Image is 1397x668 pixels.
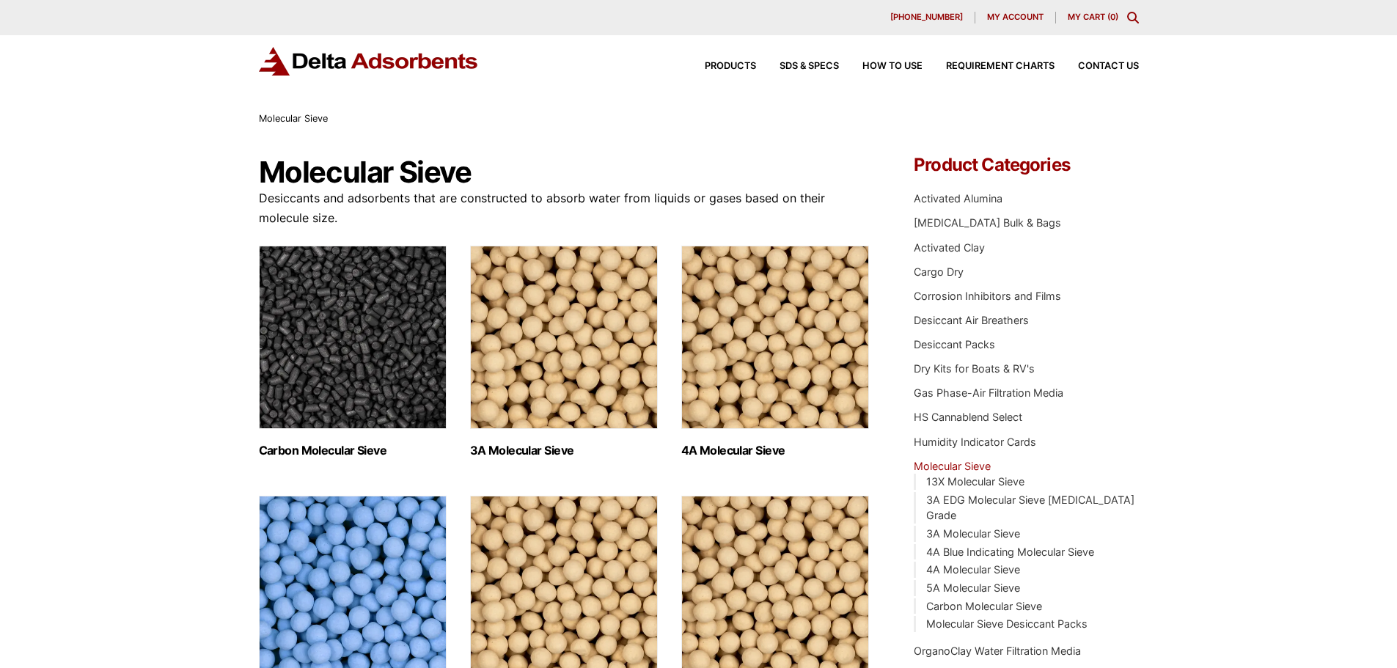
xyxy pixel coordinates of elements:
[879,12,975,23] a: [PHONE_NUMBER]
[1110,12,1115,22] span: 0
[914,411,1022,423] a: HS Cannablend Select
[259,246,447,458] a: Visit product category Carbon Molecular Sieve
[705,62,756,71] span: Products
[470,444,658,458] h2: 3A Molecular Sieve
[926,546,1094,558] a: 4A Blue Indicating Molecular Sieve
[926,493,1134,522] a: 3A EDG Molecular Sieve [MEDICAL_DATA] Grade
[259,188,870,228] p: Desiccants and adsorbents that are constructed to absorb water from liquids or gases based on the...
[914,265,964,278] a: Cargo Dry
[1078,62,1139,71] span: Contact Us
[839,62,923,71] a: How to Use
[914,436,1036,448] a: Humidity Indicator Cards
[926,617,1088,630] a: Molecular Sieve Desiccant Packs
[914,314,1029,326] a: Desiccant Air Breathers
[926,581,1020,594] a: 5A Molecular Sieve
[470,246,658,429] img: 3A Molecular Sieve
[926,475,1024,488] a: 13X Molecular Sieve
[914,241,985,254] a: Activated Clay
[1068,12,1118,22] a: My Cart (0)
[914,645,1081,657] a: OrganoClay Water Filtration Media
[681,444,869,458] h2: 4A Molecular Sieve
[681,246,869,429] img: 4A Molecular Sieve
[1127,12,1139,23] div: Toggle Modal Content
[914,192,1002,205] a: Activated Alumina
[914,386,1063,399] a: Gas Phase-Air Filtration Media
[681,246,869,458] a: Visit product category 4A Molecular Sieve
[975,12,1056,23] a: My account
[914,338,995,350] a: Desiccant Packs
[926,563,1020,576] a: 4A Molecular Sieve
[926,600,1042,612] a: Carbon Molecular Sieve
[914,156,1138,174] h4: Product Categories
[259,47,479,76] img: Delta Adsorbents
[780,62,839,71] span: SDS & SPECS
[987,13,1044,21] span: My account
[470,246,658,458] a: Visit product category 3A Molecular Sieve
[914,362,1035,375] a: Dry Kits for Boats & RV's
[914,290,1061,302] a: Corrosion Inhibitors and Films
[946,62,1055,71] span: Requirement Charts
[681,62,756,71] a: Products
[756,62,839,71] a: SDS & SPECS
[259,246,447,429] img: Carbon Molecular Sieve
[259,113,328,124] span: Molecular Sieve
[914,460,991,472] a: Molecular Sieve
[926,527,1020,540] a: 3A Molecular Sieve
[259,156,870,188] h1: Molecular Sieve
[914,216,1061,229] a: [MEDICAL_DATA] Bulk & Bags
[862,62,923,71] span: How to Use
[890,13,963,21] span: [PHONE_NUMBER]
[1055,62,1139,71] a: Contact Us
[259,444,447,458] h2: Carbon Molecular Sieve
[923,62,1055,71] a: Requirement Charts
